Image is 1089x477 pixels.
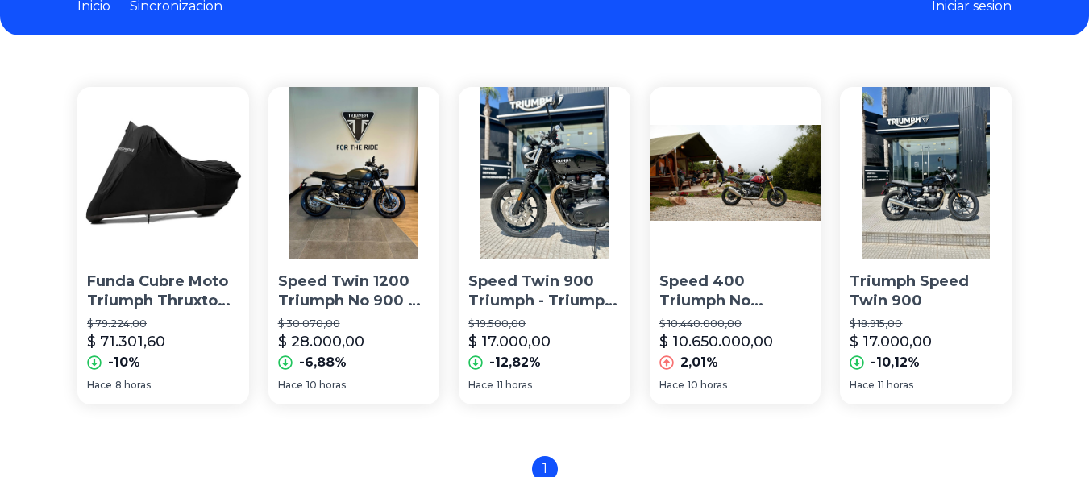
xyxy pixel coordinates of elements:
span: Hace [87,379,112,392]
img: Triumph Speed Twin 900 [840,87,1012,259]
a: Triumph Speed Twin 900Triumph Speed Twin 900$ 18.915,00$ 17.000,00-10,12%Hace11 horas [840,87,1012,404]
p: $ 79.224,00 [87,317,239,330]
span: Hace [278,379,303,392]
a: Speed Twin 1200 Triumph No 900 No Nine T No Scrambler 1100Speed Twin 1200 Triumph No 900 No Nine ... [268,87,440,404]
p: $ 10.650.000,00 [659,330,773,353]
p: Funda Cubre Moto Triumph Thruxton Rocket Speed Street Gama ! [87,272,239,312]
p: $ 18.915,00 [850,317,1002,330]
p: $ 30.070,00 [278,317,430,330]
span: 8 horas [115,379,151,392]
p: -12,82% [489,353,541,372]
p: Triumph Speed Twin 900 [850,272,1002,312]
p: $ 19.500,00 [468,317,621,330]
p: $ 10.440.000,00 [659,317,812,330]
p: $ 28.000,00 [278,330,364,353]
img: Speed 400 Triumph No Scrambler No Interceptor [650,87,821,259]
span: 10 horas [688,379,727,392]
p: $ 17.000,00 [468,330,551,353]
p: 2,01% [680,353,718,372]
p: -10% [108,353,140,372]
span: Hace [659,379,684,392]
a: Funda Cubre Moto Triumph Thruxton Rocket Speed Street Gama !Funda Cubre Moto Triumph Thruxton Roc... [77,87,249,404]
span: Hace [468,379,493,392]
a: Speed Twin 900 Triumph - Triumph PilarSpeed Twin 900 Triumph - Triumph [PERSON_NAME]$ 19.500,00$ ... [459,87,630,404]
p: -6,88% [299,353,347,372]
p: $ 71.301,60 [87,330,165,353]
p: Speed Twin 900 Triumph - Triumph [PERSON_NAME] [468,272,621,312]
p: -10,12% [871,353,920,372]
p: Speed 400 Triumph No Scrambler No Interceptor [659,272,812,312]
img: Speed Twin 1200 Triumph No 900 No Nine T No Scrambler 1100 [268,87,440,259]
img: Funda Cubre Moto Triumph Thruxton Rocket Speed Street Gama ! [77,87,249,259]
span: Hace [850,379,875,392]
p: $ 17.000,00 [850,330,932,353]
span: 10 horas [306,379,346,392]
span: 11 horas [497,379,532,392]
a: Speed 400 Triumph No Scrambler No InterceptorSpeed 400 Triumph No Scrambler No Interceptor$ 10.44... [650,87,821,404]
span: 11 horas [878,379,913,392]
p: Speed Twin 1200 Triumph No 900 No Nine T No Scrambler 1100 [278,272,430,312]
img: Speed Twin 900 Triumph - Triumph Pilar [459,87,630,259]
